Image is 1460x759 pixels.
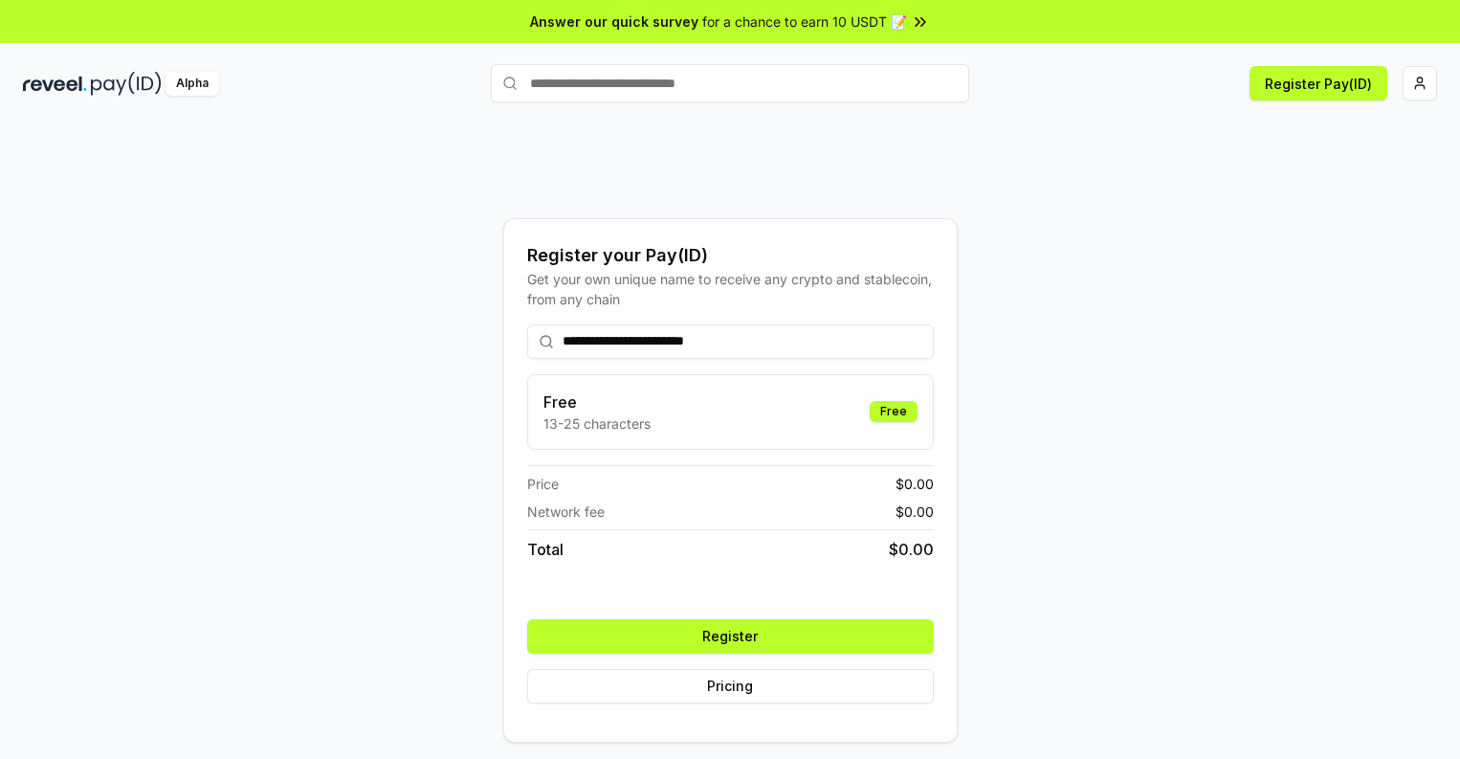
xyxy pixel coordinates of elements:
[527,269,934,309] div: Get your own unique name to receive any crypto and stablecoin, from any chain
[896,474,934,494] span: $ 0.00
[702,11,907,32] span: for a chance to earn 10 USDT 📝
[166,72,219,96] div: Alpha
[527,474,559,494] span: Price
[1250,66,1387,100] button: Register Pay(ID)
[527,502,605,522] span: Network fee
[527,669,934,703] button: Pricing
[870,401,918,422] div: Free
[889,538,934,561] span: $ 0.00
[527,619,934,654] button: Register
[91,72,162,96] img: pay_id
[23,72,87,96] img: reveel_dark
[543,413,651,434] p: 13-25 characters
[543,391,651,413] h3: Free
[527,242,934,269] div: Register your Pay(ID)
[527,538,564,561] span: Total
[530,11,698,32] span: Answer our quick survey
[896,502,934,522] span: $ 0.00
